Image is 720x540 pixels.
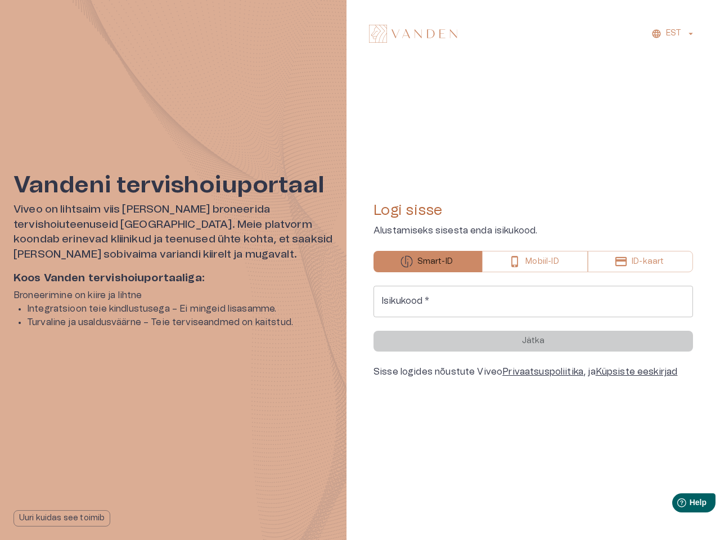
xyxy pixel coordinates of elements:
[632,489,720,520] iframe: Help widget launcher
[588,251,693,272] button: ID-kaart
[13,510,110,526] button: Uuri kuidas see toimib
[417,256,453,268] p: Smart-ID
[502,367,583,376] a: Privaatsuspoliitika
[369,25,457,43] img: Vanden logo
[373,224,693,237] p: Alustamiseks sisesta enda isikukood.
[373,365,693,379] div: Sisse logides nõustute Viveo , ja
[525,256,559,268] p: Mobiil-ID
[596,367,678,376] a: Küpsiste eeskirjad
[19,512,105,524] p: Uuri kuidas see toimib
[373,201,693,219] h4: Logi sisse
[373,251,482,272] button: Smart-ID
[632,256,664,268] p: ID-kaart
[650,25,697,42] button: EST
[666,28,681,39] p: EST
[482,251,588,272] button: Mobiil-ID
